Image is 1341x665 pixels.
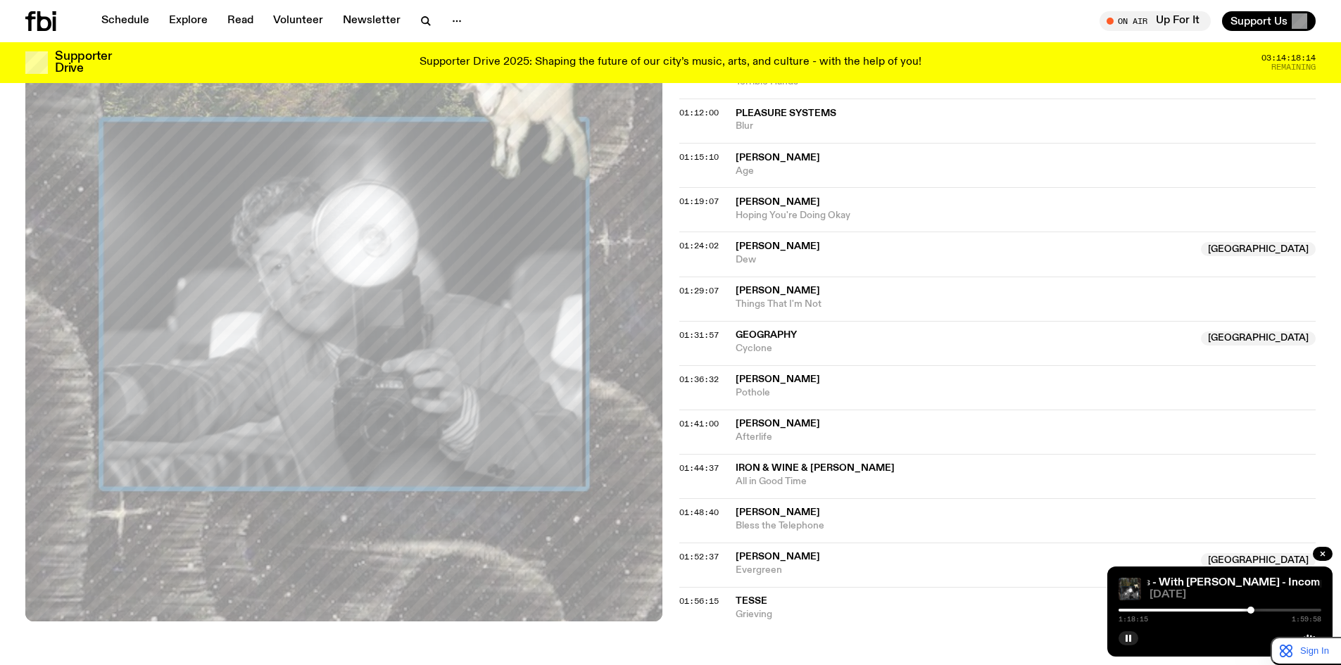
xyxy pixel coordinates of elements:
[736,564,1193,577] span: Evergreen
[736,463,895,473] span: Iron & Wine & [PERSON_NAME]
[679,464,719,472] button: 01:44:37
[736,419,820,429] span: [PERSON_NAME]
[736,608,1193,621] span: Grieving
[736,386,1316,400] span: Pothole
[679,462,719,474] span: 01:44:37
[1230,15,1288,27] span: Support Us
[679,597,719,605] button: 01:56:15
[420,56,921,69] p: Supporter Drive 2025: Shaping the future of our city’s music, arts, and culture - with the help o...
[1150,590,1321,600] span: [DATE]
[736,120,1316,133] span: Blur
[679,551,719,562] span: 01:52:37
[1222,11,1316,31] button: Support Us
[736,596,767,606] span: Tesse
[736,342,1193,355] span: Cyclone
[679,420,719,428] button: 01:41:00
[679,374,719,385] span: 01:36:32
[1271,63,1316,71] span: Remaining
[736,519,1316,533] span: Bless the Telephone
[1201,553,1316,567] span: [GEOGRAPHIC_DATA]
[736,330,797,340] span: Geography
[679,287,719,295] button: 01:29:07
[736,286,820,296] span: [PERSON_NAME]
[1201,242,1316,256] span: [GEOGRAPHIC_DATA]
[679,109,719,117] button: 01:12:00
[679,198,719,205] button: 01:19:07
[679,107,719,118] span: 01:12:00
[93,11,158,31] a: Schedule
[334,11,409,31] a: Newsletter
[736,552,820,562] span: [PERSON_NAME]
[679,196,719,207] span: 01:19:07
[736,253,1193,267] span: Dew
[1119,616,1148,623] span: 1:18:15
[679,331,719,339] button: 01:31:57
[736,475,1316,488] span: All in Good Time
[736,431,1316,444] span: Afterlife
[679,151,719,163] span: 01:15:10
[679,418,719,429] span: 01:41:00
[736,241,820,251] span: [PERSON_NAME]
[736,197,820,207] span: [PERSON_NAME]
[679,507,719,518] span: 01:48:40
[1261,54,1316,62] span: 03:14:18:14
[736,165,1316,178] span: Age
[160,11,216,31] a: Explore
[736,374,820,384] span: [PERSON_NAME]
[679,553,719,561] button: 01:52:37
[679,509,719,517] button: 01:48:40
[679,285,719,296] span: 01:29:07
[679,329,719,341] span: 01:31:57
[679,595,719,607] span: 01:56:15
[1201,331,1316,346] span: [GEOGRAPHIC_DATA]
[265,11,332,31] a: Volunteer
[679,240,719,251] span: 01:24:02
[219,11,262,31] a: Read
[736,209,1316,222] span: Hoping You're Doing Okay
[679,242,719,250] button: 01:24:02
[736,153,820,163] span: [PERSON_NAME]
[736,507,820,517] span: [PERSON_NAME]
[1100,11,1211,31] button: On AirUp For It
[55,51,111,75] h3: Supporter Drive
[736,108,836,118] span: Pleasure Systems
[679,153,719,161] button: 01:15:10
[679,376,719,384] button: 01:36:32
[736,298,1316,311] span: Things That I'm Not
[1292,616,1321,623] span: 1:59:58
